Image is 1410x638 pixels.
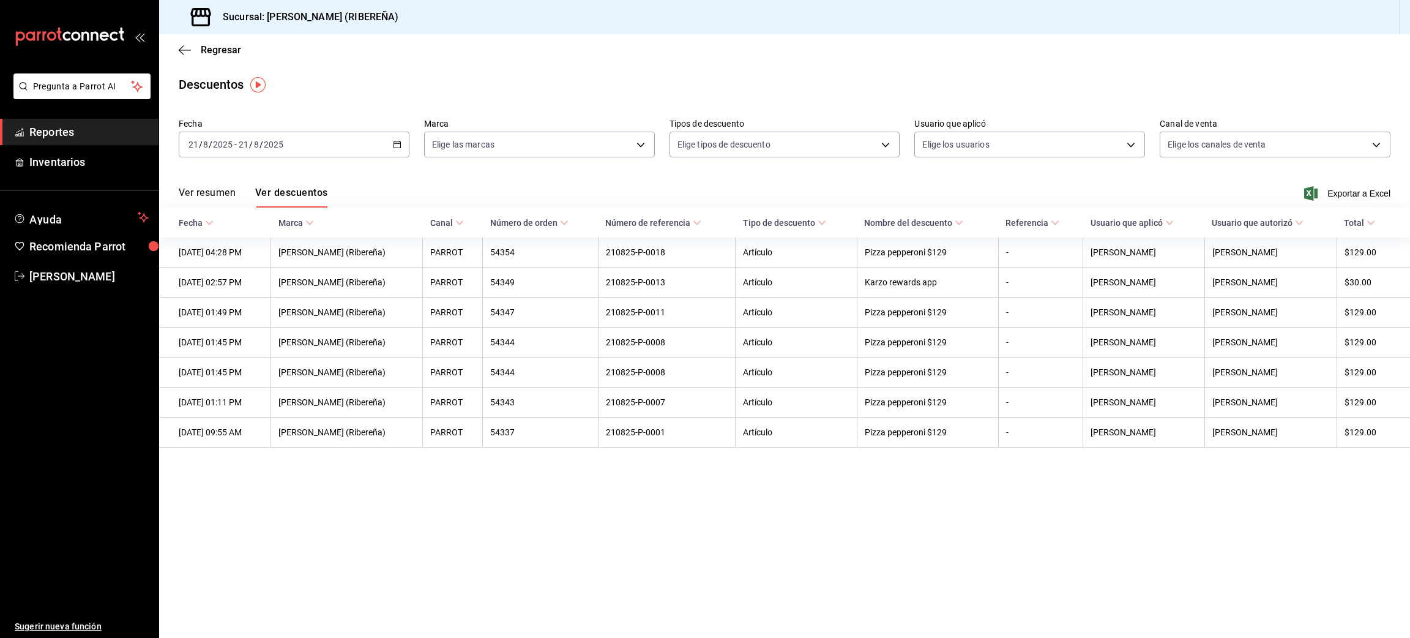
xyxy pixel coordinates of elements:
[430,218,464,228] span: Canal
[598,358,735,388] th: 210825-P-0008
[159,328,271,358] th: [DATE] 01:45 PM
[736,238,857,268] th: Artículo
[736,388,857,418] th: Artículo
[271,238,423,268] th: [PERSON_NAME] (Ribereña)
[864,218,963,228] span: Nombre del descuento
[1204,328,1337,358] th: [PERSON_NAME]
[598,388,735,418] th: 210825-P-0007
[1204,298,1337,328] th: [PERSON_NAME]
[1083,358,1204,388] th: [PERSON_NAME]
[159,298,271,328] th: [DATE] 01:49 PM
[432,138,494,151] span: Elige las marcas
[1337,388,1410,418] th: $129.00
[1083,328,1204,358] th: [PERSON_NAME]
[483,298,599,328] th: 54347
[998,268,1083,298] th: -
[1344,218,1375,228] span: Total
[598,238,735,268] th: 210825-P-0018
[483,388,599,418] th: 54343
[29,124,149,140] span: Reportes
[1083,268,1204,298] th: [PERSON_NAME]
[179,75,244,94] div: Descuentos
[857,358,998,388] th: Pizza pepperoni $129
[271,268,423,298] th: [PERSON_NAME] (Ribereña)
[1083,418,1204,448] th: [PERSON_NAME]
[213,10,398,24] h3: Sucursal: [PERSON_NAME] (RIBEREÑA)
[1160,119,1390,128] label: Canal de venta
[677,138,770,151] span: Elige tipos de descuento
[1307,186,1390,201] button: Exportar a Excel
[1204,388,1337,418] th: [PERSON_NAME]
[255,187,327,208] button: Ver descuentos
[1204,418,1337,448] th: [PERSON_NAME]
[1212,218,1304,228] span: Usuario que autorizó
[179,44,241,56] button: Regresar
[483,418,599,448] th: 54337
[1204,268,1337,298] th: [PERSON_NAME]
[250,77,266,92] img: Tooltip marker
[423,298,483,328] th: PARROT
[424,119,655,128] label: Marca
[857,298,998,328] th: Pizza pepperoni $129
[423,268,483,298] th: PARROT
[483,238,599,268] th: 54354
[736,268,857,298] th: Artículo
[598,328,735,358] th: 210825-P-0008
[998,328,1083,358] th: -
[271,328,423,358] th: [PERSON_NAME] (Ribereña)
[605,218,701,228] span: Número de referencia
[483,358,599,388] th: 54344
[914,119,1145,128] label: Usuario que aplicó
[922,138,989,151] span: Elige los usuarios
[423,418,483,448] th: PARROT
[857,238,998,268] th: Pizza pepperoni $129
[483,328,599,358] th: 54344
[238,140,249,149] input: --
[188,140,199,149] input: --
[271,298,423,328] th: [PERSON_NAME] (Ribereña)
[179,218,214,228] span: Fecha
[29,238,149,255] span: Recomienda Parrot
[253,140,259,149] input: --
[1337,268,1410,298] th: $30.00
[159,268,271,298] th: [DATE] 02:57 PM
[736,298,857,328] th: Artículo
[1204,238,1337,268] th: [PERSON_NAME]
[998,298,1083,328] th: -
[1083,388,1204,418] th: [PERSON_NAME]
[598,268,735,298] th: 210825-P-0013
[857,268,998,298] th: Karzo rewards app
[179,187,236,208] button: Ver resumen
[423,238,483,268] th: PARROT
[199,140,203,149] span: /
[423,328,483,358] th: PARROT
[423,388,483,418] th: PARROT
[249,140,253,149] span: /
[1083,298,1204,328] th: [PERSON_NAME]
[259,140,263,149] span: /
[598,298,735,328] th: 210825-P-0011
[998,388,1083,418] th: -
[203,140,209,149] input: --
[1337,238,1410,268] th: $129.00
[490,218,569,228] span: Número de orden
[736,328,857,358] th: Artículo
[13,73,151,99] button: Pregunta a Parrot AI
[1168,138,1266,151] span: Elige los canales de venta
[33,80,132,93] span: Pregunta a Parrot AI
[1091,218,1174,228] span: Usuario que aplicó
[278,218,314,228] span: Marca
[135,32,144,42] button: open_drawer_menu
[263,140,284,149] input: ----
[857,418,998,448] th: Pizza pepperoni $129
[998,238,1083,268] th: -
[598,418,735,448] th: 210825-P-0001
[1337,328,1410,358] th: $129.00
[271,418,423,448] th: [PERSON_NAME] (Ribereña)
[159,418,271,448] th: [DATE] 09:55 AM
[29,268,149,285] span: [PERSON_NAME]
[234,140,237,149] span: -
[15,620,149,633] span: Sugerir nueva función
